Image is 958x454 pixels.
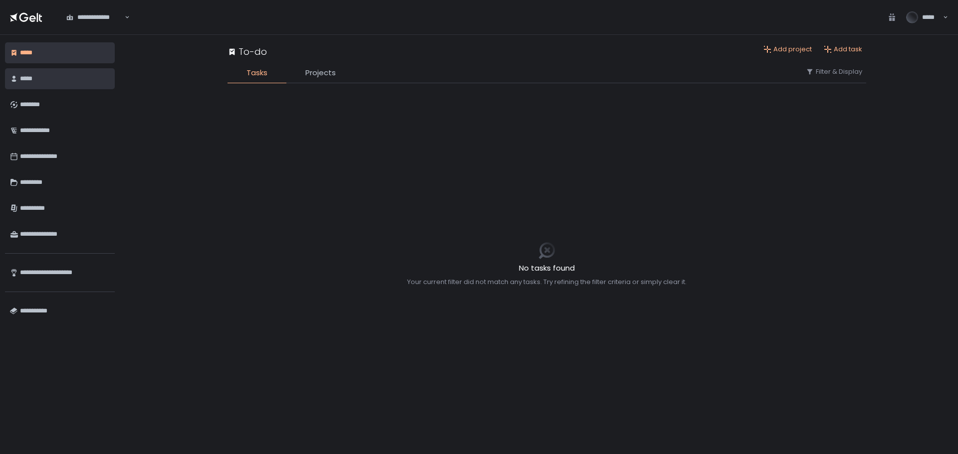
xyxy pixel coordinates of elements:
[228,45,267,58] div: To-do
[763,45,812,54] button: Add project
[305,67,336,79] span: Projects
[60,7,130,28] div: Search for option
[407,263,687,274] h2: No tasks found
[407,278,687,287] div: Your current filter did not match any tasks. Try refining the filter criteria or simply clear it.
[246,67,267,79] span: Tasks
[123,12,124,22] input: Search for option
[824,45,862,54] button: Add task
[806,67,862,76] button: Filter & Display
